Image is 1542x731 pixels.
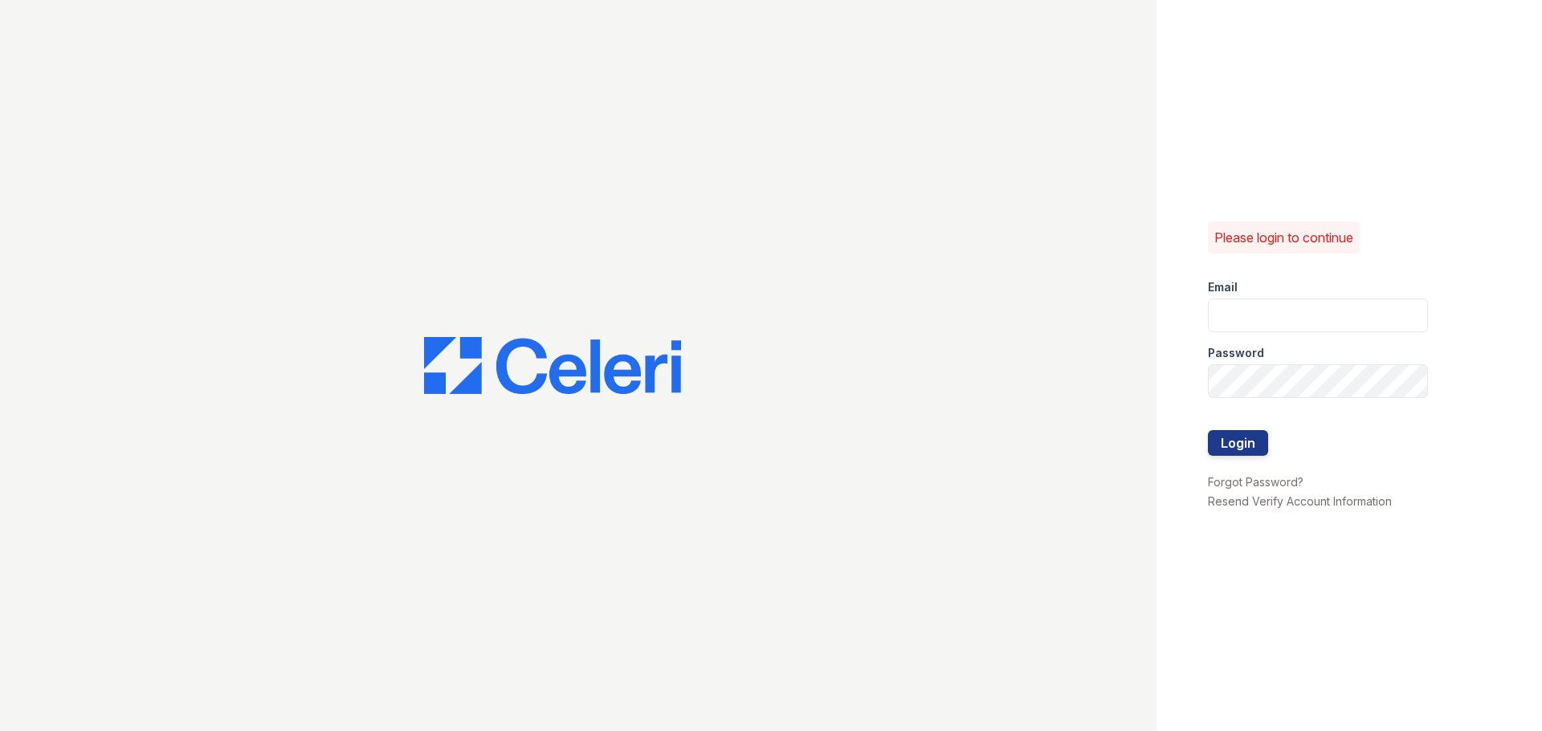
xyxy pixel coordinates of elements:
label: Password [1208,345,1264,361]
img: CE_Logo_Blue-a8612792a0a2168367f1c8372b55b34899dd931a85d93a1a3d3e32e68fde9ad4.png [424,337,681,395]
button: Login [1208,430,1268,456]
a: Resend Verify Account Information [1208,494,1392,508]
p: Please login to continue [1214,228,1353,247]
a: Forgot Password? [1208,475,1303,489]
label: Email [1208,279,1238,295]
